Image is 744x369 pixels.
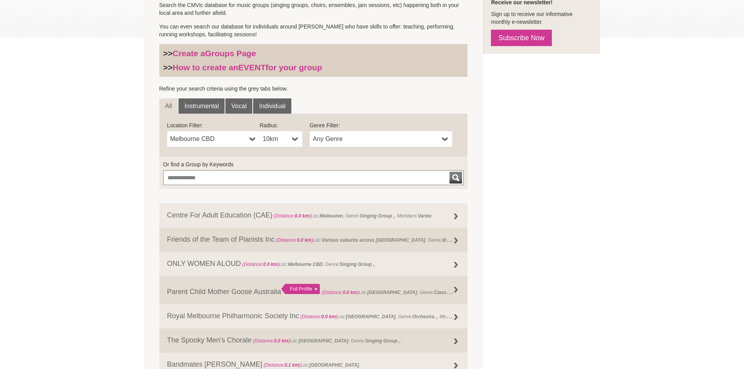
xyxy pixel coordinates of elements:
[310,131,452,147] a: Any Genre
[343,290,357,295] strong: 0.0 km
[260,131,302,147] a: 10km
[273,213,432,219] span: Loc: , Genre: , Members:
[167,121,260,129] label: Location Filter:
[263,134,289,144] span: 10km
[159,98,178,114] a: All
[360,213,394,219] strong: Singing Group ,
[309,362,359,368] strong: [GEOGRAPHIC_DATA]
[263,262,278,267] strong: 0.0 km
[460,314,468,319] strong: 160
[491,10,592,26] p: Sign up to receive our informative monthly e-newsletter.
[225,98,252,114] a: Vocal
[299,338,348,344] strong: [GEOGRAPHIC_DATA]
[163,62,464,73] h3: >>
[322,290,359,295] span: (Distance: )
[346,314,396,319] strong: [GEOGRAPHIC_DATA]
[319,213,343,219] strong: Melbouren
[491,30,552,46] a: Subscribe Now
[275,235,498,243] span: Loc: , Genre: ,
[321,314,336,319] strong: 0.0 km
[163,48,464,59] h3: >>
[262,362,360,368] span: Loc: ,
[159,252,468,276] a: ONLY WOMEN ALOUD (Distance:0.0 km)Loc:Melbourne CBD, Genre:Singing Group ,,
[281,284,320,294] div: Full Profile
[159,328,468,353] a: The Spooky Men’s Chorale (Distance:0.0 km)Loc:[GEOGRAPHIC_DATA], Genre:Singing Group ,,
[322,288,474,296] span: Loc: , Genre: ,
[442,235,497,243] strong: Music Session (regular) ,
[241,262,376,267] span: Loc: , Genre: ,
[274,338,288,344] strong: 0.0 km
[310,121,452,129] label: Genre Filter:
[368,290,417,295] strong: [GEOGRAPHIC_DATA]
[167,131,260,147] a: Melbourne CBD
[170,134,246,144] span: Melbourne CBD
[260,121,302,129] label: Radius:
[252,338,401,344] span: Loc: , Genre: ,
[159,203,468,228] a: Centre For Adult Education (CAE) (Distance:0.0 km)Loc:Melbouren, Genre:Singing Group ,, Members:V...
[365,338,400,344] strong: Singing Group ,
[159,276,468,304] a: Parent Child Mother Goose Australia Full Profile (Distance:0.0 km)Loc:[GEOGRAPHIC_DATA], Genre:Cl...
[339,262,374,267] strong: Singing Group ,
[159,228,468,252] a: Friends of the Team of Pianists Inc (Distance:0.0 km)Loc:Various suburbs across [GEOGRAPHIC_DATA]...
[159,1,468,17] p: Search the CMVic database for music groups (singing groups, choirs, ensembles, jam sessions, etc)...
[253,98,291,114] a: Individual
[178,98,225,114] a: Instrumental
[300,314,337,319] span: (Distance: )
[434,288,473,296] strong: Class Workshop ,
[173,63,322,72] a: How to create anEVENTfor your group
[159,304,468,328] a: Royal Melbourne Philharmonic Society Inc (Distance:0.0 km)Loc:[GEOGRAPHIC_DATA], Genre:Orchestra ...
[163,160,464,168] label: Or find a Group by Keywords
[288,262,323,267] strong: Melbourne CBD
[322,237,425,243] strong: Various suburbs across [GEOGRAPHIC_DATA]
[238,63,266,72] strong: EVENT
[264,362,301,368] span: (Distance: )
[294,213,309,219] strong: 0.0 km
[159,23,468,38] p: You can even search our database for individuals around [PERSON_NAME] who have skills to offer: t...
[274,213,311,219] span: (Distance: )
[276,237,313,243] span: (Distance: )
[299,312,468,320] span: Loc: , Genre: , Members:
[173,49,256,58] a: Create aGroups Page
[253,338,290,344] span: (Distance: )
[159,85,468,93] p: Refine your search criteria using the grey tabs below.
[418,213,432,219] strong: Varies
[284,362,299,368] strong: 0.1 km
[297,237,311,243] strong: 0.0 km
[205,49,256,58] strong: Groups Page
[313,134,439,144] span: Any Genre
[242,262,279,267] span: (Distance: )
[412,314,437,319] strong: Orchestra ,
